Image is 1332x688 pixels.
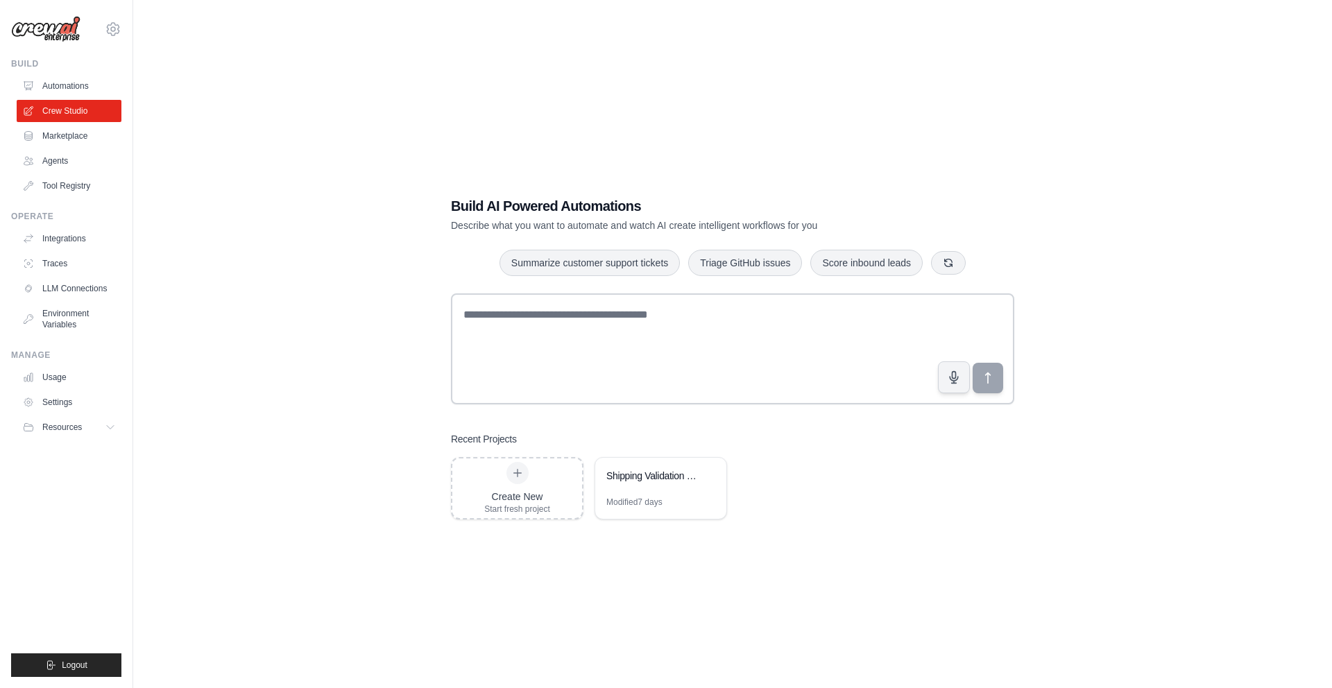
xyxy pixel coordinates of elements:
a: Marketplace [17,125,121,147]
button: Triage GitHub issues [688,250,802,276]
a: Environment Variables [17,302,121,336]
a: Usage [17,366,121,388]
div: Start fresh project [484,504,550,515]
p: Describe what you want to automate and watch AI create intelligent workflows for you [451,218,917,232]
button: Get new suggestions [931,251,966,275]
img: Logo [11,16,80,42]
button: Logout [11,653,121,677]
a: Settings [17,391,121,413]
h3: Recent Projects [451,432,517,446]
div: Shipping Validation Configuration Generator [606,469,701,483]
a: Integrations [17,227,121,250]
span: Logout [62,660,87,671]
div: Modified 7 days [606,497,663,508]
a: Agents [17,150,121,172]
a: Tool Registry [17,175,121,197]
a: Traces [17,252,121,275]
div: Operate [11,211,121,222]
button: Click to speak your automation idea [938,361,970,393]
div: Create New [484,490,550,504]
span: Resources [42,422,82,433]
a: Automations [17,75,121,97]
button: Score inbound leads [810,250,923,276]
div: Manage [11,350,121,361]
h1: Build AI Powered Automations [451,196,917,216]
a: LLM Connections [17,277,121,300]
a: Crew Studio [17,100,121,122]
button: Summarize customer support tickets [499,250,680,276]
button: Resources [17,416,121,438]
div: Build [11,58,121,69]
